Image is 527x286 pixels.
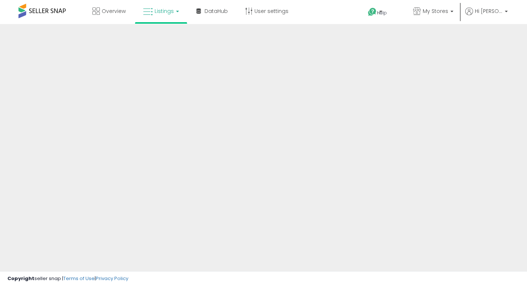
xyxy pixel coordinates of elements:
span: My Stores [423,7,448,15]
span: Overview [102,7,126,15]
span: Listings [155,7,174,15]
a: Privacy Policy [96,275,128,282]
strong: Copyright [7,275,34,282]
span: DataHub [205,7,228,15]
div: seller snap | | [7,275,128,282]
a: Hi [PERSON_NAME] [465,7,508,24]
a: Terms of Use [63,275,95,282]
span: Hi [PERSON_NAME] [475,7,503,15]
span: Help [377,10,387,16]
a: Help [362,2,401,24]
i: Get Help [368,7,377,17]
